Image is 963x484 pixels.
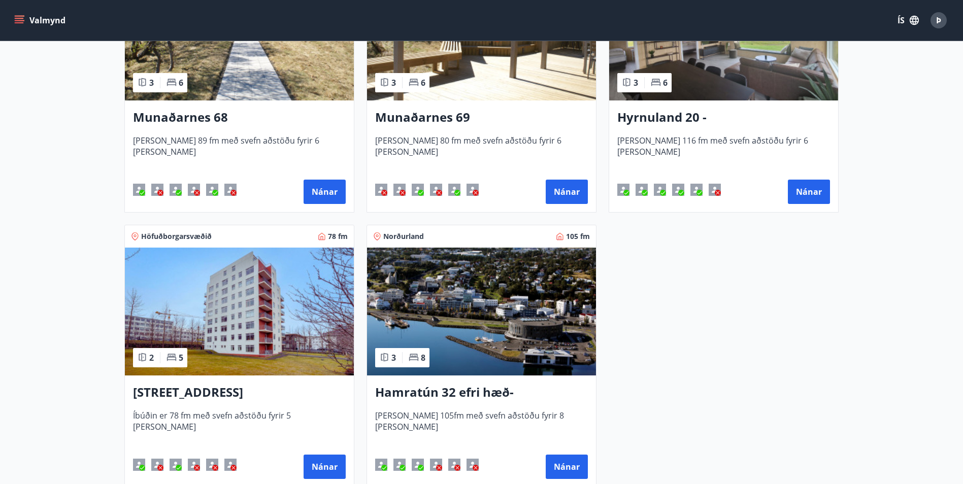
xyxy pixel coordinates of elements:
div: Gæludýr [393,459,406,471]
button: ÍS [892,11,924,29]
span: 105 fm [566,231,590,241]
div: Reykingar / Vape [224,184,237,196]
span: 8 [421,352,425,363]
span: 6 [663,77,668,88]
div: Þráðlaust net [375,459,387,471]
span: 3 [391,352,396,363]
button: Nánar [546,455,588,479]
div: Heitur pottur [448,459,460,471]
div: Heitur pottur [448,184,460,196]
span: Íbúðin er 78 fm með svefn aðstöðu fyrir 5 [PERSON_NAME] [133,410,346,443]
div: Reykingar / Vape [709,184,721,196]
div: Reykingar / Vape [224,459,237,471]
span: [PERSON_NAME] 116 fm með svefn aðstöðu fyrir 6 [PERSON_NAME] [617,135,830,168]
span: 5 [179,352,183,363]
div: Þráðlaust net [617,184,629,196]
div: Þráðlaust net [375,184,387,196]
div: Hleðslustöð fyrir rafbíla [672,184,684,196]
span: Þ [936,15,941,26]
h3: [STREET_ADDRESS] [133,384,346,402]
button: menu [12,11,70,29]
h3: Munaðarnes 68 [133,109,346,127]
button: Nánar [546,180,588,204]
div: Heitur pottur [690,184,703,196]
button: Nánar [788,180,830,204]
img: Paella dish [367,248,596,375]
div: Reykingar / Vape [467,459,479,471]
button: Nánar [304,180,346,204]
div: Gæludýr [636,184,648,196]
div: Þráðlaust net [133,184,145,196]
span: 6 [421,77,425,88]
div: Hleðslustöð fyrir rafbíla [188,459,200,471]
div: Hleðslustöð fyrir rafbíla [188,184,200,196]
div: Hleðslustöð fyrir rafbíla [430,459,442,471]
div: Þvottavél [412,184,424,196]
div: Þvottavél [654,184,666,196]
span: [PERSON_NAME] 80 fm með svefn aðstöðu fyrir 6 [PERSON_NAME] [375,135,588,168]
span: [PERSON_NAME] 89 fm með svefn aðstöðu fyrir 6 [PERSON_NAME] [133,135,346,168]
img: Paella dish [125,248,354,375]
div: Gæludýr [151,459,163,471]
h3: Hamratún 32 efri hæð- [GEOGRAPHIC_DATA] [375,384,588,402]
span: 2 [149,352,154,363]
div: Heitur pottur [206,459,218,471]
span: Norðurland [383,231,424,241]
div: Gæludýr [151,184,163,196]
h3: Munaðarnes 69 [375,109,588,127]
span: 3 [149,77,154,88]
div: Reykingar / Vape [467,184,479,196]
div: Hleðslustöð fyrir rafbíla [430,184,442,196]
span: 6 [179,77,183,88]
span: 3 [634,77,638,88]
button: Nánar [304,455,346,479]
span: [PERSON_NAME] 105fm með svefn aðstöðu fyrir 8 [PERSON_NAME] [375,410,588,443]
span: 3 [391,77,396,88]
div: Þráðlaust net [133,459,145,471]
div: Heitur pottur [206,184,218,196]
div: Gæludýr [393,184,406,196]
button: Þ [926,8,951,32]
h3: Hyrnuland 20 - [GEOGRAPHIC_DATA] [617,109,830,127]
div: Þvottavél [170,184,182,196]
span: Höfuðborgarsvæðið [141,231,212,241]
div: Þvottavél [412,459,424,471]
div: Þvottavél [170,459,182,471]
span: 78 fm [328,231,348,241]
